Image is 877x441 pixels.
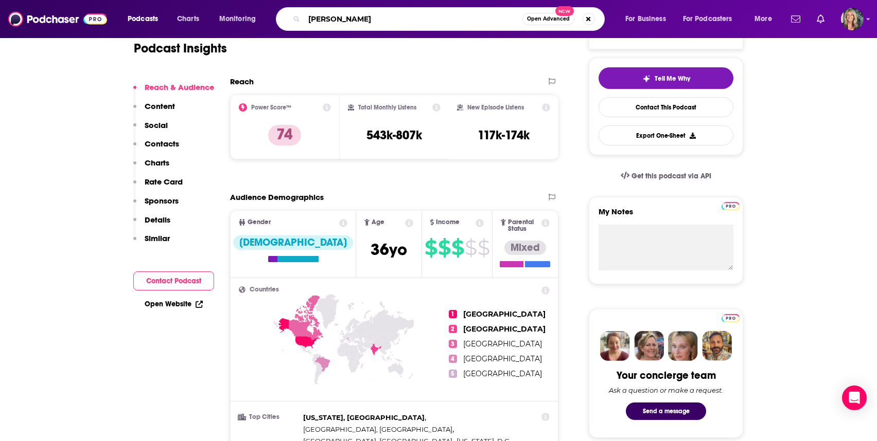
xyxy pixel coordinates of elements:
[478,240,489,256] span: $
[133,271,214,290] button: Contact Podcast
[134,41,227,56] h1: Podcast Insights
[625,12,666,26] span: For Business
[436,219,460,226] span: Income
[465,240,477,256] span: $
[609,386,723,394] div: Ask a question or make a request.
[463,369,542,378] span: [GEOGRAPHIC_DATA]
[599,97,733,117] a: Contact This Podcast
[358,104,416,111] h2: Total Monthly Listens
[230,77,254,86] h2: Reach
[451,240,464,256] span: $
[617,369,716,382] div: Your concierge team
[250,286,279,293] span: Countries
[722,313,740,322] a: Pro website
[304,11,522,27] input: Search podcasts, credits, & more...
[219,12,256,26] span: Monitoring
[841,8,864,30] span: Logged in as lisa.beech
[463,324,546,334] span: [GEOGRAPHIC_DATA]
[449,310,457,318] span: 1
[145,101,175,111] p: Content
[841,8,864,30] button: Show profile menu
[599,125,733,145] button: Export One-Sheet
[599,67,733,89] button: tell me why sparkleTell Me Why
[133,139,179,158] button: Contacts
[133,215,170,234] button: Details
[133,233,170,252] button: Similar
[467,104,524,111] h2: New Episode Listens
[133,196,179,215] button: Sponsors
[632,172,711,180] span: Get this podcast via API
[133,101,175,120] button: Content
[634,331,664,361] img: Barbara Profile
[626,402,706,420] button: Send a message
[842,385,867,410] div: Open Intercom Messenger
[133,177,183,196] button: Rate Card
[642,75,651,83] img: tell me why sparkle
[212,11,269,27] button: open menu
[599,207,733,225] label: My Notes
[600,331,630,361] img: Sydney Profile
[527,16,570,22] span: Open Advanced
[478,127,530,143] h3: 117k-174k
[371,240,407,260] span: 36 yo
[449,340,457,348] span: 3
[655,75,690,83] span: Tell Me Why
[268,125,301,145] p: 74
[702,331,732,361] img: Jon Profile
[145,139,179,149] p: Contacts
[463,339,542,348] span: [GEOGRAPHIC_DATA]
[366,127,422,143] h3: 543k-807k
[504,241,546,255] div: Mixed
[841,8,864,30] img: User Profile
[683,12,732,26] span: For Podcasters
[463,309,546,319] span: [GEOGRAPHIC_DATA]
[722,200,740,210] a: Pro website
[449,355,457,363] span: 4
[170,11,205,27] a: Charts
[438,240,450,256] span: $
[303,412,426,424] span: ,
[133,158,169,177] button: Charts
[449,325,457,333] span: 2
[668,331,698,361] img: Jules Profile
[372,219,384,226] span: Age
[145,120,168,130] p: Social
[618,11,679,27] button: open menu
[555,6,574,16] span: New
[813,10,829,28] a: Show notifications dropdown
[787,10,804,28] a: Show notifications dropdown
[133,120,168,139] button: Social
[463,354,542,363] span: [GEOGRAPHIC_DATA]
[230,192,324,202] h2: Audience Demographics
[449,370,457,378] span: 5
[233,235,353,250] div: [DEMOGRAPHIC_DATA]
[425,240,437,256] span: $
[722,314,740,322] img: Podchaser Pro
[747,11,785,27] button: open menu
[248,219,271,226] span: Gender
[177,12,199,26] span: Charts
[303,424,454,435] span: ,
[145,177,183,187] p: Rate Card
[286,7,615,31] div: Search podcasts, credits, & more...
[239,414,299,420] h3: Top Cities
[676,11,747,27] button: open menu
[145,196,179,206] p: Sponsors
[145,300,203,308] a: Open Website
[251,104,291,111] h2: Power Score™
[522,13,574,25] button: Open AdvancedNew
[303,425,452,433] span: [GEOGRAPHIC_DATA], [GEOGRAPHIC_DATA]
[145,233,170,243] p: Similar
[128,12,158,26] span: Podcasts
[8,9,107,29] img: Podchaser - Follow, Share and Rate Podcasts
[145,215,170,225] p: Details
[145,82,214,92] p: Reach & Audience
[722,202,740,210] img: Podchaser Pro
[303,413,425,421] span: [US_STATE], [GEOGRAPHIC_DATA]
[612,163,720,189] a: Get this podcast via API
[508,219,540,232] span: Parental Status
[133,82,214,101] button: Reach & Audience
[145,158,169,168] p: Charts
[120,11,171,27] button: open menu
